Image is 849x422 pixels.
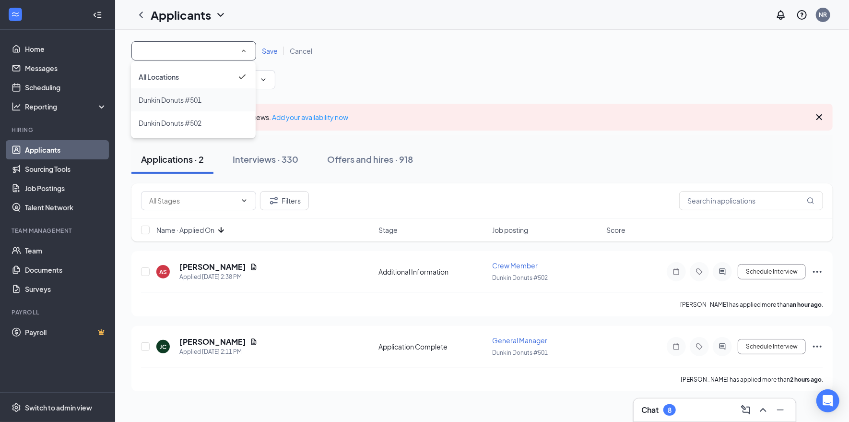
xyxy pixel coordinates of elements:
[233,153,298,165] div: Interviews · 330
[796,9,808,21] svg: QuestionInfo
[179,272,258,282] div: Applied [DATE] 2:38 PM
[671,268,682,276] svg: Note
[493,261,538,270] span: Crew Member
[12,308,105,316] div: Payroll
[290,47,312,55] span: Cancel
[25,198,107,217] a: Talent Network
[139,72,179,81] span: All Locations
[679,191,823,210] input: Search in applications
[159,268,167,276] div: AS
[262,47,278,55] span: Save
[790,301,822,308] b: an hour ago
[25,241,107,260] a: Team
[25,179,107,198] a: Job Postings
[807,197,814,205] svg: MagnifyingGlass
[25,323,107,342] a: PayrollCrown
[12,403,21,412] svg: Settings
[12,227,105,235] div: Team Management
[272,113,348,121] a: Add your availability now
[493,336,548,345] span: General Manager
[327,153,413,165] div: Offers and hires · 918
[259,76,267,84] svg: ChevronDown
[239,47,248,55] svg: SmallChevronUp
[694,268,705,276] svg: Tag
[215,224,227,236] svg: ArrowDown
[25,59,107,78] a: Messages
[493,349,548,356] span: Dunkin Donuts #501
[139,96,201,104] span: Dunkin Donuts #501
[819,11,827,19] div: NR
[671,343,682,350] svg: Note
[260,191,309,210] button: Filter Filters
[717,343,728,350] svg: ActiveChat
[816,389,839,412] div: Open Intercom Messenger
[25,260,107,279] a: Documents
[151,7,211,23] h1: Applicants
[681,375,823,384] p: [PERSON_NAME] has applied more than .
[775,9,787,21] svg: Notifications
[250,338,258,346] svg: Document
[668,406,672,414] div: 8
[773,402,788,418] button: Minimize
[775,404,786,416] svg: Minimize
[149,195,236,206] input: All Stages
[131,65,256,88] li: All Locations
[606,225,625,235] span: Score
[680,301,823,309] p: [PERSON_NAME] has applied more than .
[141,153,204,165] div: Applications · 2
[814,111,825,123] svg: Cross
[268,195,280,206] svg: Filter
[215,9,226,21] svg: ChevronDown
[93,10,102,20] svg: Collapse
[139,119,201,127] span: Dunkin Donuts #502
[12,102,21,111] svg: Analysis
[25,140,107,159] a: Applicants
[131,111,256,134] li: Dunkin Donuts #502
[378,342,487,351] div: Application Complete
[25,39,107,59] a: Home
[25,78,107,97] a: Scheduling
[156,225,214,235] span: Name · Applied On
[25,159,107,179] a: Sourcing Tools
[378,225,398,235] span: Stage
[812,266,823,277] svg: Ellipses
[738,402,754,418] button: ComposeMessage
[738,339,806,354] button: Schedule Interview
[378,267,487,277] div: Additional Information
[694,343,705,350] svg: Tag
[179,347,258,357] div: Applied [DATE] 2:11 PM
[757,404,769,416] svg: ChevronUp
[641,405,659,415] h3: Chat
[25,403,92,412] div: Switch to admin view
[179,337,246,347] h5: [PERSON_NAME]
[25,102,107,111] div: Reporting
[717,268,728,276] svg: ActiveChat
[240,197,248,205] svg: ChevronDown
[179,262,246,272] h5: [PERSON_NAME]
[11,10,20,19] svg: WorkstreamLogo
[738,264,806,279] button: Schedule Interview
[131,88,256,111] li: Dunkin Donuts #501
[740,404,752,416] svg: ComposeMessage
[250,263,258,271] svg: Document
[790,376,822,383] b: 2 hours ago
[493,274,548,281] span: Dunkin Donuts #502
[812,341,823,352] svg: Ellipses
[755,402,771,418] button: ChevronUp
[25,279,107,299] a: Surveys
[135,9,147,21] svg: ChevronLeft
[12,126,105,134] div: Hiring
[493,225,529,235] span: Job posting
[160,343,166,351] div: JC
[236,71,248,83] svg: Checkmark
